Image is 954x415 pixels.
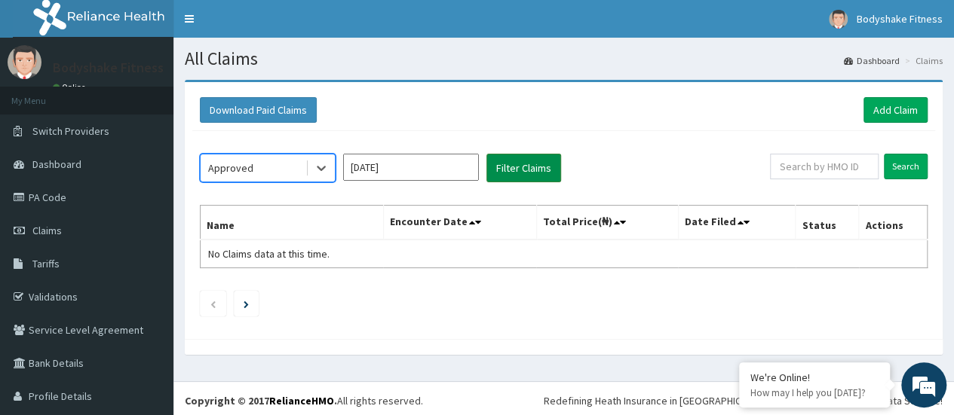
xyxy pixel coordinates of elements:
span: Claims [32,224,62,237]
th: Total Price(₦) [536,206,678,240]
a: Online [53,82,89,93]
img: User Image [829,10,848,29]
span: Dashboard [32,157,81,171]
a: Add Claim [864,97,928,123]
div: Redefining Heath Insurance in [GEOGRAPHIC_DATA] using Telemedicine and Data Science! [544,393,943,408]
th: Encounter Date [383,206,536,240]
span: No Claims data at this time. [208,247,330,261]
th: Status [796,206,859,240]
div: Approved [208,160,253,175]
span: Tariffs [32,257,60,270]
span: Switch Providers [32,124,109,138]
p: How may I help you today? [750,386,879,399]
span: Bodyshake Fitness [857,12,943,26]
button: Download Paid Claims [200,97,317,123]
th: Actions [859,206,928,240]
p: Bodyshake Fitness [53,61,164,75]
li: Claims [901,54,943,67]
input: Search by HMO ID [770,154,879,179]
th: Name [201,206,384,240]
input: Search [884,154,928,179]
a: RelianceHMO [269,394,334,407]
h1: All Claims [185,49,943,69]
div: We're Online! [750,371,879,384]
a: Previous page [210,297,216,310]
button: Filter Claims [486,154,561,182]
a: Dashboard [844,54,900,67]
a: Next page [244,297,249,310]
strong: Copyright © 2017 . [185,394,337,407]
img: User Image [8,45,41,79]
th: Date Filed [678,206,796,240]
input: Select Month and Year [343,154,479,181]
